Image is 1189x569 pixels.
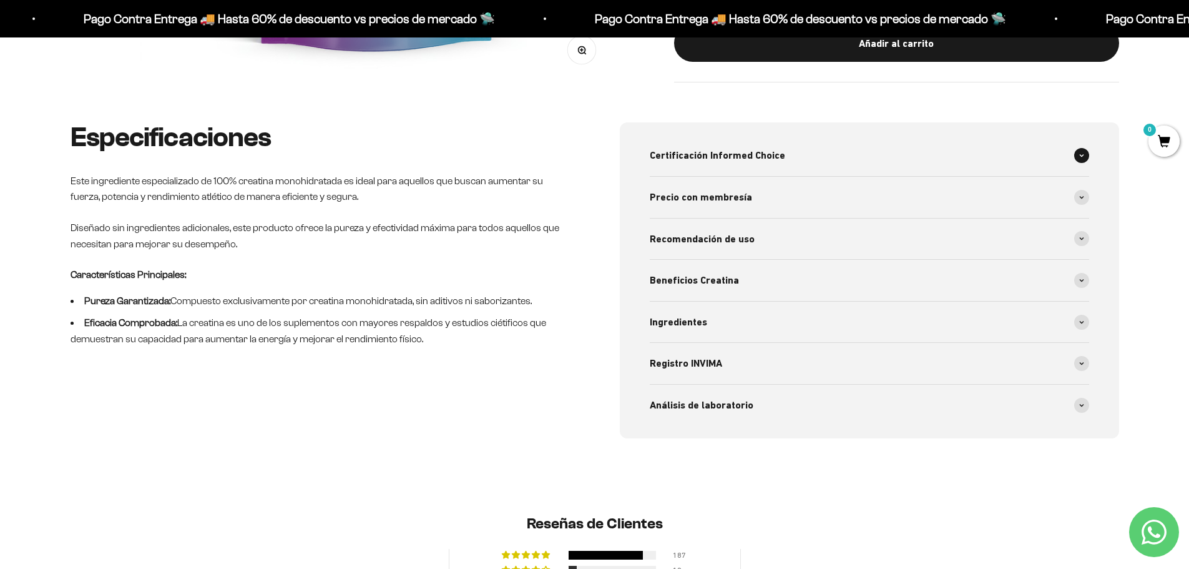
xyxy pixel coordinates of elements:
[205,215,257,237] span: Enviar
[41,188,257,209] input: Otra (por favor especifica)
[71,173,570,205] p: Este ingrediente especializado de 100% creatina monohidratada es ideal para aquellos que buscan a...
[71,315,570,347] li: La creatina es uno de los suplementos con mayores respaldos y estudios ciétificos que demuestran ...
[673,551,688,560] div: 187
[71,293,570,309] li: Compuesto exclusivamente por creatina monohidratada, sin aditivos ni saborizantes.
[1142,122,1157,137] mark: 0
[1148,136,1180,149] a: 0
[650,397,753,413] span: Análisis de laboratorio
[650,147,785,164] span: Certificación Informed Choice
[674,24,1119,62] button: Añadir al carrito
[15,137,258,159] div: Certificaciones de calidad
[650,135,1089,176] summary: Certificación Informed Choice
[650,231,755,247] span: Recomendación de uso
[650,219,1089,260] summary: Recomendación de uso
[650,272,739,289] span: Beneficios Creatina
[15,87,258,109] div: Detalles sobre ingredientes "limpios"
[15,112,258,134] div: País de origen de ingredientes
[230,513,959,535] h2: Reseñas de Clientes
[71,122,570,152] h2: Especificaciones
[71,269,186,280] strong: Características Principales:
[650,385,1089,426] summary: Análisis de laboratorio
[84,317,177,328] strong: Eficacia Comprobada:
[15,162,258,184] div: Comparativa con otros productos similares
[650,189,752,205] span: Precio con membresía
[84,295,170,306] strong: Pureza Garantizada:
[502,551,552,560] div: 85% (187) reviews with 5 star rating
[650,177,1089,218] summary: Precio con membresía
[650,343,1089,384] summary: Registro INVIMA
[585,9,997,29] p: Pago Contra Entrega 🚚 Hasta 60% de descuento vs precios de mercado 🛸
[650,314,707,330] span: Ingredientes
[650,302,1089,343] summary: Ingredientes
[15,20,258,77] p: Para decidirte a comprar este suplemento, ¿qué información específica sobre su pureza, origen o c...
[203,215,258,237] button: Enviar
[699,36,1094,52] div: Añadir al carrito
[650,355,722,372] span: Registro INVIMA
[74,9,486,29] p: Pago Contra Entrega 🚚 Hasta 60% de descuento vs precios de mercado 🛸
[71,220,570,252] p: Diseñado sin ingredientes adicionales, este producto ofrece la pureza y efectividad máxima para t...
[650,260,1089,301] summary: Beneficios Creatina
